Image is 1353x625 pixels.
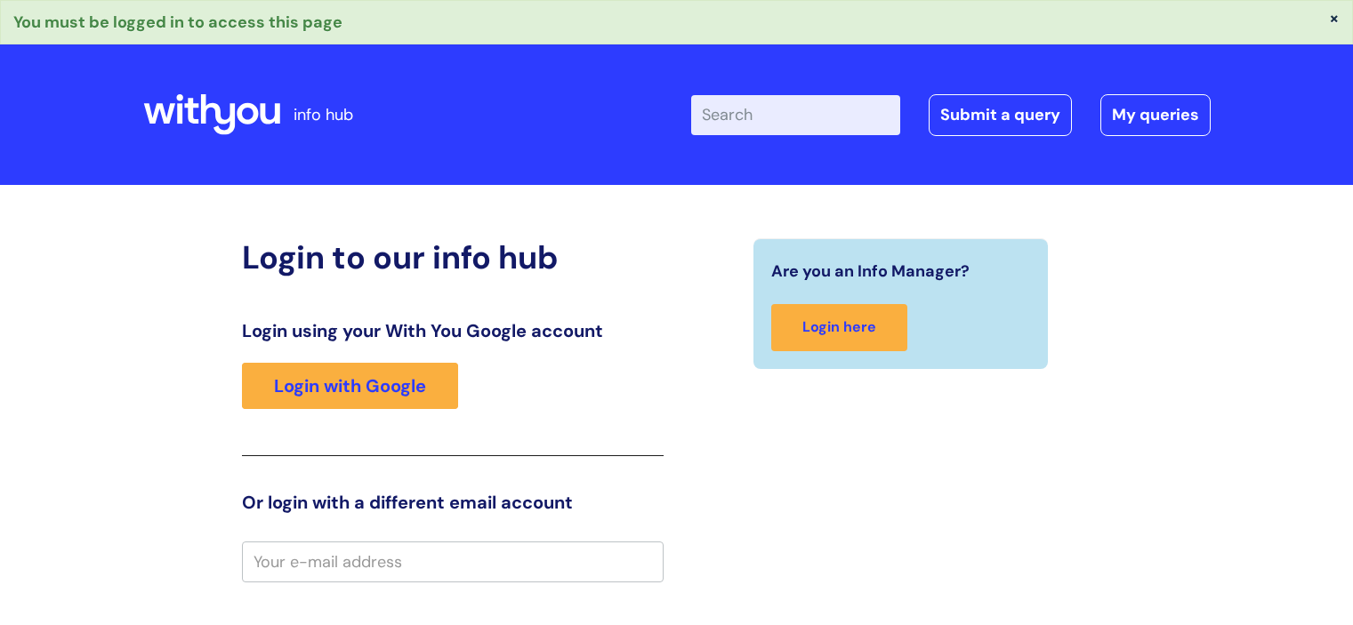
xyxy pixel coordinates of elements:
[771,304,907,351] a: Login here
[294,100,353,129] p: info hub
[771,257,970,285] span: Are you an Info Manager?
[242,238,664,276] h2: Login to our info hub
[929,94,1072,135] a: Submit a query
[242,320,664,341] h3: Login using your With You Google account
[242,363,458,409] a: Login with Google
[1329,10,1340,26] button: ×
[1100,94,1211,135] a: My queries
[242,492,664,513] h3: Or login with a different email account
[242,541,664,582] input: Your e-mail address
[691,95,900,134] input: Search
